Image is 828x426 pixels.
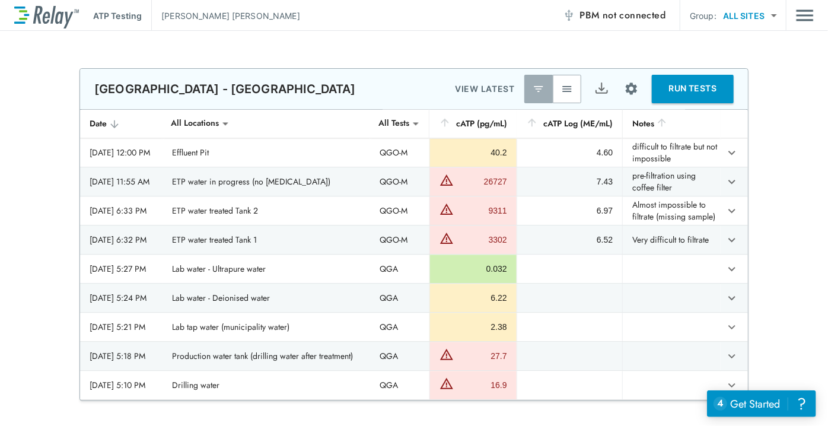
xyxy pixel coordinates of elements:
button: expand row [722,346,742,367]
div: cATP (pg/mL) [439,117,507,131]
button: expand row [722,201,742,221]
td: QGO-M [370,168,430,196]
button: expand row [722,288,742,309]
td: ETP water treated Tank 2 [163,197,370,225]
button: expand row [722,172,742,192]
button: PBM not connected [558,4,670,27]
img: Drawer Icon [796,4,814,27]
button: expand row [722,317,742,338]
td: Lab tap water (municipality water) [163,313,370,342]
img: Warning [440,377,454,391]
td: QGA [370,255,430,284]
td: Production water tank (drilling water after treatment) [163,342,370,371]
td: Lab water - Deionised water [163,284,370,313]
div: Notes [632,117,711,131]
img: Warning [440,202,454,217]
div: [DATE] 6:32 PM [90,234,153,246]
div: 3302 [457,234,507,246]
p: [GEOGRAPHIC_DATA] - [GEOGRAPHIC_DATA] [94,82,356,96]
div: 16.9 [457,380,507,392]
img: View All [561,83,573,95]
p: VIEW LATEST [455,82,515,96]
span: PBM [579,7,665,24]
td: QGA [370,371,430,400]
img: Export Icon [594,81,609,96]
p: ATP Testing [93,9,142,22]
button: Site setup [616,73,647,104]
p: [PERSON_NAME] [PERSON_NAME] [161,9,300,22]
td: QGA [370,313,430,342]
div: [DATE] 5:21 PM [90,322,153,333]
div: 40.2 [440,147,507,159]
td: QGA [370,284,430,313]
td: pre-filtration using coffee filter [622,168,721,196]
img: Warning [440,173,454,187]
img: Offline Icon [563,9,575,21]
div: All Tests [370,112,418,136]
td: Effluent Pit [163,139,370,167]
td: Lab water - Ultrapure water [163,255,370,284]
div: [DATE] 6:33 PM [90,205,153,217]
td: difficult to filtrate but not impossible [622,139,721,167]
button: Main menu [796,4,814,27]
div: 6.52 [527,234,613,246]
div: 0.032 [440,263,507,275]
td: ETP water treated Tank 1 [163,226,370,255]
img: Warning [440,348,454,362]
div: 4.60 [527,147,613,159]
div: 9311 [457,205,507,217]
div: 7.43 [527,176,613,188]
div: 27.7 [457,351,507,363]
span: not connected [603,8,665,22]
button: Export [587,75,616,103]
td: QGO-M [370,197,430,225]
div: 6.22 [440,293,507,304]
div: [DATE] 5:10 PM [90,380,153,392]
div: cATP Log (ME/mL) [526,117,613,131]
img: Settings Icon [624,81,639,96]
div: [DATE] 12:00 PM [90,147,153,159]
p: Group: [690,9,716,22]
img: Warning [440,231,454,246]
div: [DATE] 11:55 AM [90,176,153,188]
button: expand row [722,230,742,250]
td: Very difficult to filtrate [622,226,721,255]
div: 2.38 [440,322,507,333]
iframe: Resource center [707,390,816,417]
div: [DATE] 5:27 PM [90,263,153,275]
img: LuminUltra Relay [14,3,79,28]
div: [DATE] 5:18 PM [90,351,153,363]
th: Date [80,110,163,139]
div: All Locations [163,112,227,136]
td: QGO-M [370,226,430,255]
div: 26727 [457,176,507,188]
button: RUN TESTS [652,75,734,103]
table: sticky table [80,110,748,400]
td: QGO-M [370,139,430,167]
td: QGA [370,342,430,371]
button: expand row [722,259,742,279]
div: 6.97 [527,205,613,217]
td: ETP water in progress (no [MEDICAL_DATA]) [163,168,370,196]
button: expand row [722,376,742,396]
div: [DATE] 5:24 PM [90,293,153,304]
td: Almost impossible to filtrate (missing sample) [622,197,721,225]
td: Drilling water [163,371,370,400]
img: Latest [533,83,544,95]
button: expand row [722,143,742,163]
